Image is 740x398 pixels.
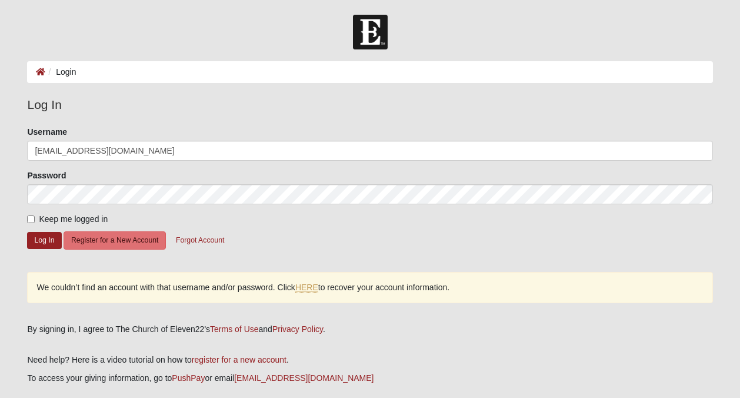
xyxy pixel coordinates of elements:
button: Forgot Account [168,231,232,250]
p: To access your giving information, go to or email [27,372,712,384]
button: Register for a New Account [64,231,166,250]
label: Password [27,170,66,181]
img: Church of Eleven22 Logo [353,15,388,49]
input: Keep me logged in [27,215,35,223]
a: [EMAIL_ADDRESS][DOMAIN_NAME] [234,373,374,383]
li: Login [45,66,76,78]
span: Keep me logged in [39,214,108,224]
a: Privacy Policy [272,324,323,334]
legend: Log In [27,95,712,114]
a: register for a new account [192,355,286,364]
p: Need help? Here is a video tutorial on how to . [27,354,712,366]
a: Terms of Use [210,324,258,334]
label: Username [27,126,67,138]
div: By signing in, I agree to The Church of Eleven22's and . [27,323,712,336]
a: PushPay [172,373,205,383]
a: HERE [295,283,318,293]
div: We couldn’t find an account with that username and/or password. Click to recover your account inf... [27,272,712,303]
button: Log In [27,232,61,249]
